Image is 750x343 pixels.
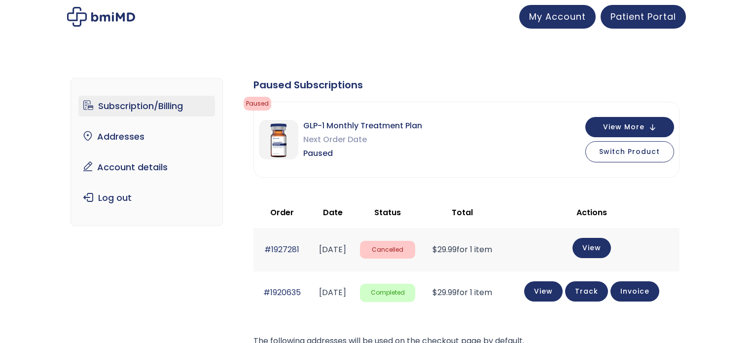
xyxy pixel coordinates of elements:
[78,157,215,178] a: Account details
[67,7,135,27] img: My account
[420,271,504,314] td: for 1 item
[360,284,415,302] span: Completed
[319,244,346,255] time: [DATE]
[452,207,473,218] span: Total
[432,244,457,255] span: 29.99
[263,287,301,298] a: #1920635
[603,124,644,130] span: View More
[323,207,343,218] span: Date
[610,281,659,302] a: Invoice
[610,10,676,23] span: Patient Portal
[259,120,298,159] img: GLP-1 Monthly Treatment Plan
[244,97,271,111] span: Paused
[529,10,586,23] span: My Account
[572,238,611,258] a: View
[374,207,401,218] span: Status
[432,244,437,255] span: $
[78,126,215,147] a: Addresses
[319,287,346,298] time: [DATE]
[565,281,608,302] a: Track
[270,207,294,218] span: Order
[78,188,215,208] a: Log out
[360,241,415,259] span: Cancelled
[71,78,223,226] nav: Account pages
[576,207,607,218] span: Actions
[420,228,504,271] td: for 1 item
[599,147,660,156] span: Switch Product
[432,287,437,298] span: $
[519,5,596,29] a: My Account
[264,244,299,255] a: #1927281
[585,117,674,137] button: View More
[601,5,686,29] a: Patient Portal
[253,78,679,92] div: Paused Subscriptions
[585,141,674,162] button: Switch Product
[432,287,457,298] span: 29.99
[524,281,563,302] a: View
[78,96,215,116] a: Subscription/Billing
